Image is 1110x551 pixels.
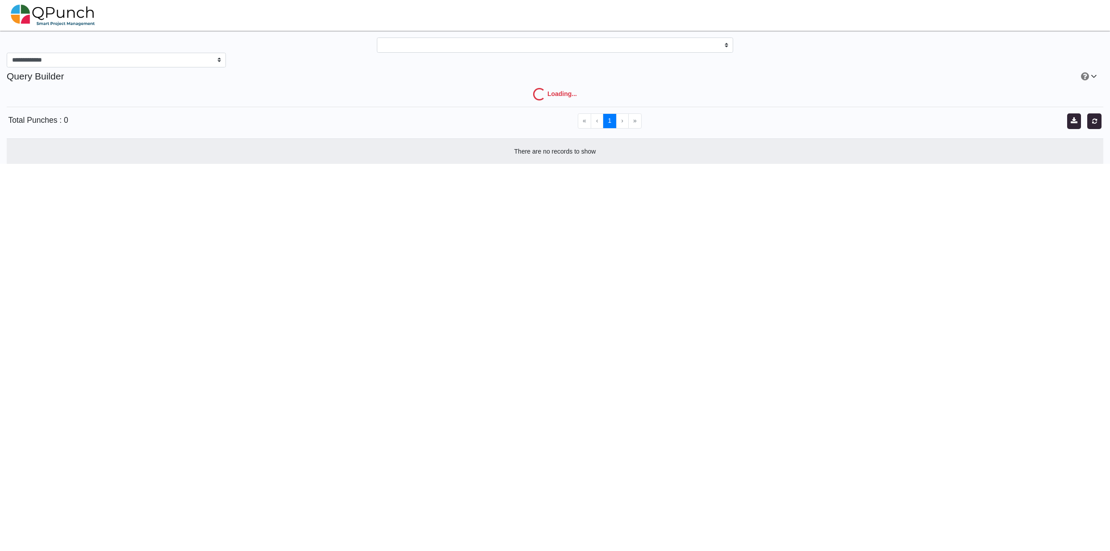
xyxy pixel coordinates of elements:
strong: Loading... [547,90,577,97]
div: There are no records to show [12,147,1099,156]
ul: Pagination [227,113,992,129]
button: Go to page 1 [603,113,617,129]
a: Help [1080,71,1091,81]
h5: Total Punches : 0 [8,116,227,125]
img: qpunch-sp.fa6292f.png [11,2,95,29]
